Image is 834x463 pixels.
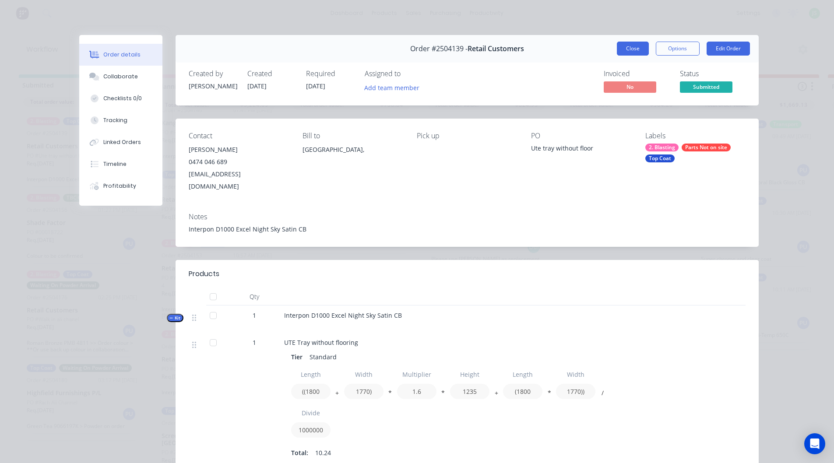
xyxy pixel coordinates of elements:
div: [EMAIL_ADDRESS][DOMAIN_NAME] [189,168,289,193]
input: Value [503,384,542,399]
div: Created by [189,70,237,78]
span: 1 [253,311,256,320]
span: UTE Tray without flooring [284,338,358,347]
div: Linked Orders [103,138,141,146]
div: Top Coat [645,154,675,162]
div: [GEOGRAPHIC_DATA], [303,144,403,156]
input: Label [556,367,595,382]
input: Label [344,367,384,382]
div: Created [247,70,296,78]
input: Label [450,367,489,382]
div: Pick up [417,132,517,140]
button: + [492,391,501,398]
div: [PERSON_NAME]0474 046 689[EMAIL_ADDRESS][DOMAIN_NAME] [189,144,289,193]
div: [GEOGRAPHIC_DATA], [303,144,403,172]
span: [DATE] [247,82,267,90]
div: Assigned to [365,70,452,78]
button: Edit Order [707,42,750,56]
div: Open Intercom Messenger [804,433,825,454]
input: Label [291,405,331,421]
div: 2. Blasting [645,144,679,151]
div: Tracking [103,116,127,124]
div: PO [531,132,631,140]
button: Timeline [79,153,162,175]
input: Label [291,367,331,382]
button: Submitted [680,81,732,95]
div: Notes [189,213,746,221]
span: Order #2504139 - [410,45,468,53]
input: Value [291,384,331,399]
span: Retail Customers [468,45,524,53]
input: Value [450,384,489,399]
input: Label [503,367,542,382]
span: No [604,81,656,92]
div: Timeline [103,160,127,168]
button: + [333,391,341,398]
div: Order details [103,51,141,59]
input: Value [397,384,436,399]
button: Checklists 0/0 [79,88,162,109]
div: Collaborate [103,73,138,81]
button: Profitability [79,175,162,197]
div: Products [189,269,219,279]
input: Value [556,384,595,399]
span: [DATE] [306,82,325,90]
div: Qty [228,288,281,305]
div: Ute tray without floor [531,144,631,156]
div: [PERSON_NAME] [189,144,289,156]
button: Close [617,42,649,56]
input: Label [397,367,436,382]
div: Status [680,70,746,78]
input: Value [291,422,331,438]
div: Labels [645,132,746,140]
div: Checklists 0/0 [103,95,142,102]
span: Kit [169,315,181,321]
button: / [598,391,607,398]
span: Interpon D1000 Excel Night Sky Satin CB [284,311,402,319]
div: Parts Not on site [682,144,731,151]
span: Submitted [680,81,732,92]
input: Value [344,384,384,399]
button: Kit [167,314,183,322]
span: 10.24 [315,448,331,457]
div: Contact [189,132,289,140]
div: [PERSON_NAME] [189,81,237,91]
div: Profitability [103,182,136,190]
button: Add team member [359,81,424,93]
span: Total: [291,448,308,457]
div: Required [306,70,354,78]
div: 0474 046 689 [189,156,289,168]
button: Collaborate [79,66,162,88]
button: Add team member [365,81,424,93]
button: Linked Orders [79,131,162,153]
button: Order details [79,44,162,66]
div: Tier [291,351,306,363]
div: Interpon D1000 Excel Night Sky Satin CB [189,224,746,234]
button: Options [656,42,700,56]
span: 1 [253,338,256,347]
div: Standard [306,351,340,363]
div: Bill to [303,132,403,140]
div: Invoiced [604,70,669,78]
button: Tracking [79,109,162,131]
